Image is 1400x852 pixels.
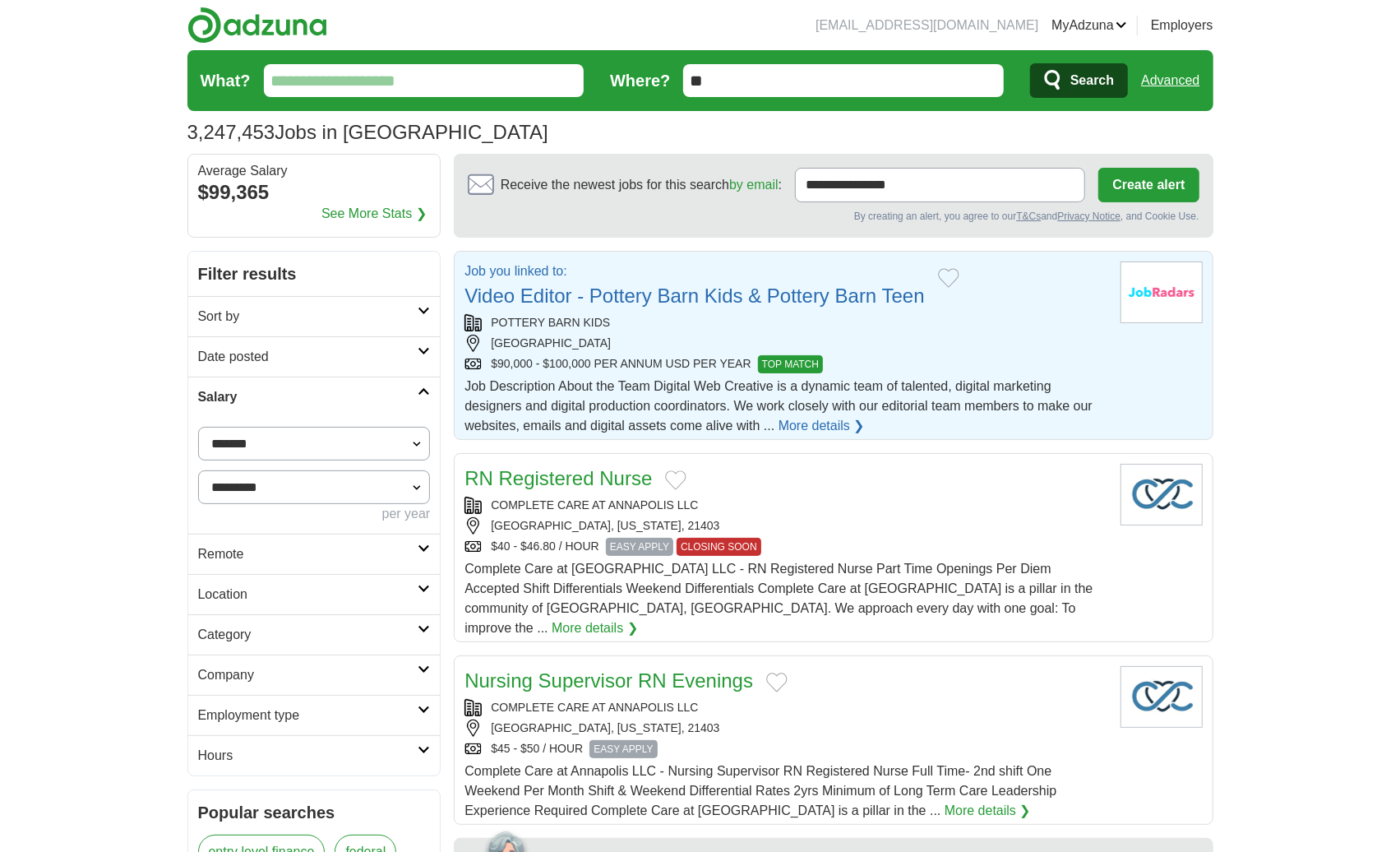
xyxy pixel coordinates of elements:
[945,801,1031,821] a: More details ❯
[766,673,788,692] button: Add to favorite jobs
[1151,16,1213,35] a: Employers
[201,68,251,93] label: What?
[1120,666,1203,728] img: Company logo
[464,764,1056,817] span: Complete Care at Annapolis LLC - Nursing Supervisor RN Registered Nurse Full Time- 2nd shift One ...
[198,800,431,825] h2: Popular searches
[464,517,1107,535] div: [GEOGRAPHIC_DATA], [US_STATE], 21403
[677,538,761,556] span: CLOSING SOON
[464,335,1107,352] div: [GEOGRAPHIC_DATA]
[779,416,865,436] a: More details ❯
[1098,168,1199,202] button: Create alert
[1051,16,1127,35] a: MyAdzuna
[464,285,924,307] a: Video Editor - Pottery Barn Kids & Pottery Barn Teen
[464,379,1093,433] span: Job Description About the Team Digital Web Creative is a dynamic team of talented, digital market...
[188,695,441,735] a: Employment type
[758,355,823,373] span: TOP MATCH
[198,307,418,326] h2: Sort by
[188,336,441,377] a: Date posted
[198,164,430,178] div: Average Salary
[188,534,441,574] a: Remote
[188,655,441,695] a: Company
[464,562,1093,635] span: Complete Care at [GEOGRAPHIC_DATA] LLC - RN Registered Nurse Part Time Openings Per Diem Accepted...
[464,720,1107,737] div: [GEOGRAPHIC_DATA], [US_STATE], 21403
[1120,464,1203,526] img: Company logo
[188,296,441,336] a: Sort by
[464,740,1107,758] div: $45 - $50 / HOUR
[464,314,1107,331] div: POTTERY BARN KIDS
[188,735,441,776] a: Hours
[464,538,1107,556] div: $40 - $46.80 / HOUR
[188,377,441,417] a: Salary
[321,204,427,224] a: See More Stats ❯
[198,544,418,564] h2: Remote
[468,209,1199,224] div: By creating an alert, you agree to our and , and Cookie Use.
[198,625,418,645] h2: Category
[589,740,657,758] span: EASY APPLY
[501,175,782,195] span: Receive the newest jobs for this search :
[188,252,441,296] h2: Filter results
[610,68,670,93] label: Where?
[187,121,548,143] h1: Jobs in [GEOGRAPHIC_DATA]
[198,387,418,407] h2: Salary
[188,574,441,614] a: Location
[464,467,652,489] a: RN Registered Nurse
[938,268,959,288] button: Add to favorite jobs
[198,706,418,725] h2: Employment type
[606,538,673,556] span: EASY APPLY
[187,7,327,44] img: Adzuna logo
[729,178,779,192] a: by email
[198,746,418,766] h2: Hours
[464,262,924,281] p: Job you linked to:
[198,178,430,207] div: $99,365
[198,347,418,367] h2: Date posted
[665,470,686,490] button: Add to favorite jobs
[464,699,1107,716] div: COMPLETE CARE AT ANNAPOLIS LLC
[187,118,275,147] span: 3,247,453
[1057,211,1120,222] a: Privacy Notice
[816,16,1038,35] li: [EMAIL_ADDRESS][DOMAIN_NAME]
[464,355,1107,373] div: $90,000 - $100,000 PER ANNUM USD PER YEAR
[1016,211,1041,222] a: T&Cs
[198,585,418,604] h2: Location
[1030,63,1128,98] button: Search
[188,614,441,655] a: Category
[464,497,1107,514] div: COMPLETE CARE AT ANNAPOLIS LLC
[1070,64,1114,97] span: Search
[198,504,431,524] div: per year
[464,669,753,692] a: Nursing Supervisor RN Evenings
[198,665,418,685] h2: Company
[552,618,638,638] a: More details ❯
[1120,262,1203,323] img: Company logo
[1141,64,1199,97] a: Advanced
